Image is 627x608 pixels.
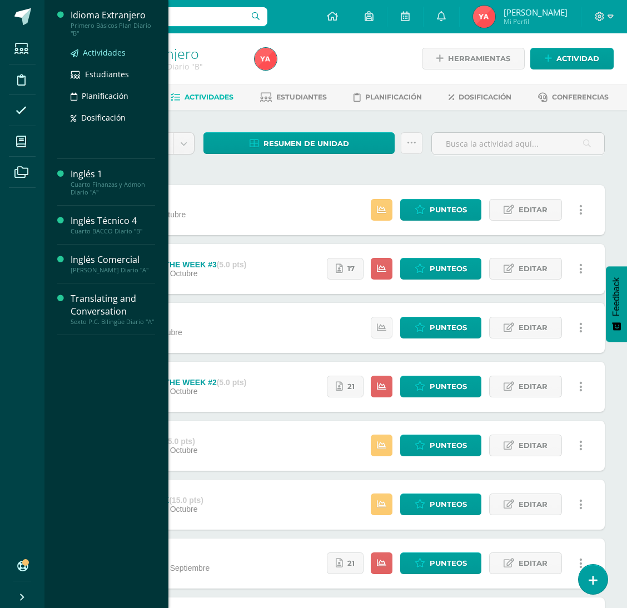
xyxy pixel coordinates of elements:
span: Editar [519,553,548,574]
span: 27 de Septiembre [148,564,210,572]
span: Editar [519,494,548,515]
a: Inglés Técnico 4Cuarto BACCO Diario "B" [71,215,155,235]
span: Actividad [556,48,599,69]
a: Actividad [530,48,614,69]
a: Dosificación [449,88,511,106]
a: Dosificación [71,111,155,124]
a: 17 [327,258,364,280]
div: Inglés Técnico 4 [71,215,155,227]
a: Actividades [171,88,233,106]
a: Translating and ConversationSexto P.C. Bilingüe Diario "A" [71,292,155,326]
a: Punteos [400,435,481,456]
span: Estudiantes [276,93,327,101]
a: Punteos [400,317,481,338]
a: Punteos [400,258,481,280]
a: Punteos [400,199,481,221]
div: Cuarto Finanzas y Admon Diario "A" [71,181,155,196]
span: Dosificación [81,112,126,123]
a: Punteos [400,494,481,515]
input: Busca la actividad aquí... [432,133,604,155]
a: Actividades [71,46,155,59]
span: Planificación [82,91,128,101]
div: [PERSON_NAME] Diario "A" [71,266,155,274]
div: Primero Básicos Plan Diario "B" [71,22,155,37]
div: Cuarto BACCO Diario "B" [71,227,155,235]
span: Punteos [430,317,467,338]
span: Punteos [430,494,467,515]
span: 01 de Octubre [148,446,198,455]
span: 06 de Octubre [133,328,182,337]
a: Punteos [400,376,481,397]
span: Punteos [430,376,467,397]
span: 21 [347,553,355,574]
span: Feedback [611,277,621,316]
strong: (5.0 pts) [165,437,195,446]
span: 03 de Octubre [148,387,198,396]
div: Sexto P.C. Bilingüe Diario "A" [71,318,155,326]
span: Punteos [430,553,467,574]
span: 21 [347,376,355,397]
div: Idioma Extranjero [71,9,155,22]
img: 1cdec18536d9f5a5b7f2cbf939bcf624.png [473,6,495,28]
span: Punteos [430,200,467,220]
button: Feedback - Mostrar encuesta [606,266,627,342]
a: 21 [327,376,364,397]
span: Punteos [430,435,467,456]
a: Planificación [354,88,422,106]
div: Translating and Conversation [71,292,155,318]
span: 08 de Octubre [148,269,198,278]
a: Inglés 1Cuarto Finanzas y Admon Diario "A" [71,168,155,196]
img: 1cdec18536d9f5a5b7f2cbf939bcf624.png [255,48,277,70]
span: Dosificación [459,93,511,101]
span: Mi Perfil [504,17,568,26]
a: Planificación [71,89,155,102]
span: Editar [519,258,548,279]
span: Editar [519,376,548,397]
a: Idioma ExtranjeroPrimero Básicos Plan Diario "B" [71,9,155,37]
span: Herramientas [448,48,510,69]
a: Herramientas [422,48,525,69]
a: Punteos [400,552,481,574]
a: Inglés Comercial[PERSON_NAME] Diario "A" [71,253,155,274]
strong: (5.0 pts) [217,260,247,269]
span: Actividades [83,47,126,58]
span: Actividades [185,93,233,101]
a: Conferencias [538,88,609,106]
span: Editar [519,200,548,220]
strong: (5.0 pts) [217,378,247,387]
span: Estudiantes [85,69,129,79]
span: [PERSON_NAME] [504,7,568,18]
strong: (15.0 pts) [169,496,203,505]
span: Editar [519,317,548,338]
span: Resumen de unidad [263,133,349,154]
a: 21 [327,552,364,574]
div: Inglés 1 [71,168,155,181]
span: Punteos [430,258,467,279]
a: Estudiantes [71,68,155,81]
div: Inglés Comercial [71,253,155,266]
span: Editar [519,435,548,456]
span: 01 de Octubre [148,505,198,514]
span: Planificación [365,93,422,101]
span: 17 [347,258,355,279]
a: Estudiantes [260,88,327,106]
a: Resumen de unidad [203,132,395,154]
span: Conferencias [552,93,609,101]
